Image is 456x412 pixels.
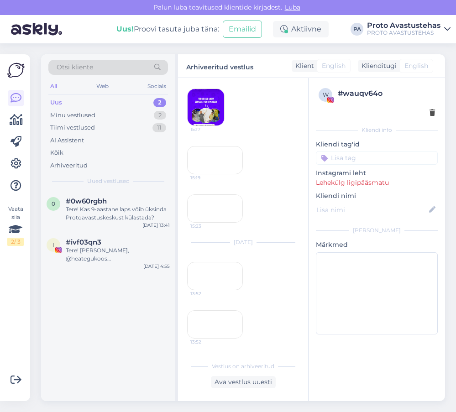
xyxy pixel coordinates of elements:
[316,191,438,201] p: Kliendi nimi
[7,62,25,79] img: Askly Logo
[116,25,134,33] b: Uus!
[316,240,438,250] p: Märkmed
[66,246,170,263] div: Tere! [PERSON_NAME], @heategukoos kommunikatsioonijuht. Meie algatus on loodud @efinancest poolt,...
[212,362,274,370] span: Vestlus on arhiveeritud
[66,238,101,246] span: #ivf03qn3
[322,61,346,71] span: English
[116,24,219,35] div: Proovi tasuta juba täna:
[66,205,170,222] div: Tere! Kas 9-aastane laps võib üksinda Protoavastuskeskust külastada?
[190,290,225,297] span: 13:52
[190,339,225,345] span: 13:52
[190,223,225,229] span: 15:23
[146,80,168,92] div: Socials
[50,161,88,170] div: Arhiveeritud
[142,222,170,229] div: [DATE] 13:41
[292,61,314,71] div: Klient
[52,200,55,207] span: 0
[50,136,84,145] div: AI Assistent
[223,21,262,38] button: Emailid
[358,61,397,71] div: Klienditugi
[94,80,110,92] div: Web
[367,29,440,37] div: PROTO AVASTUSTEHAS
[190,126,225,133] span: 15:17
[367,22,451,37] a: Proto AvastustehasPROTO AVASTUSTEHAS
[316,205,427,215] input: Lisa nimi
[316,226,438,235] div: [PERSON_NAME]
[154,111,166,120] div: 2
[282,3,303,11] span: Luba
[316,151,438,165] input: Lisa tag
[143,263,170,270] div: [DATE] 4:55
[316,126,438,134] div: Kliendi info
[152,123,166,132] div: 11
[273,21,329,37] div: Aktiivne
[367,22,440,29] div: Proto Avastustehas
[211,376,276,388] div: Ava vestlus uuesti
[323,91,329,98] span: w
[316,168,438,178] p: Instagrami leht
[188,89,224,125] img: attachment
[338,88,435,99] div: # wauqv64o
[316,140,438,149] p: Kliendi tag'id
[48,80,59,92] div: All
[351,23,363,36] div: PA
[52,241,54,248] span: i
[190,174,225,181] span: 15:19
[66,197,107,205] span: #0w60rgbh
[87,177,130,185] span: Uued vestlused
[57,63,93,72] span: Otsi kliente
[316,178,438,188] p: Lehekülg ligipääsmatu
[186,60,253,72] label: Arhiveeritud vestlus
[153,98,166,107] div: 2
[50,111,95,120] div: Minu vestlused
[50,148,63,157] div: Kõik
[50,98,62,107] div: Uus
[50,123,95,132] div: Tiimi vestlused
[404,61,428,71] span: English
[187,238,299,246] div: [DATE]
[7,238,24,246] div: 2 / 3
[7,205,24,246] div: Vaata siia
